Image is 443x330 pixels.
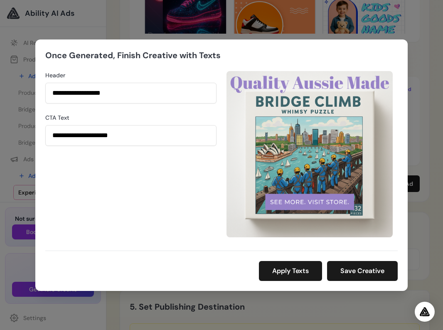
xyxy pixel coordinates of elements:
[45,113,217,122] label: CTA Text
[45,49,221,61] h2: Once Generated, Finish Creative with Texts
[327,261,398,281] button: Save Creative
[226,71,393,237] img: Generated creative
[45,71,217,79] label: Header
[259,261,322,281] button: Apply Texts
[415,302,435,322] div: Open Intercom Messenger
